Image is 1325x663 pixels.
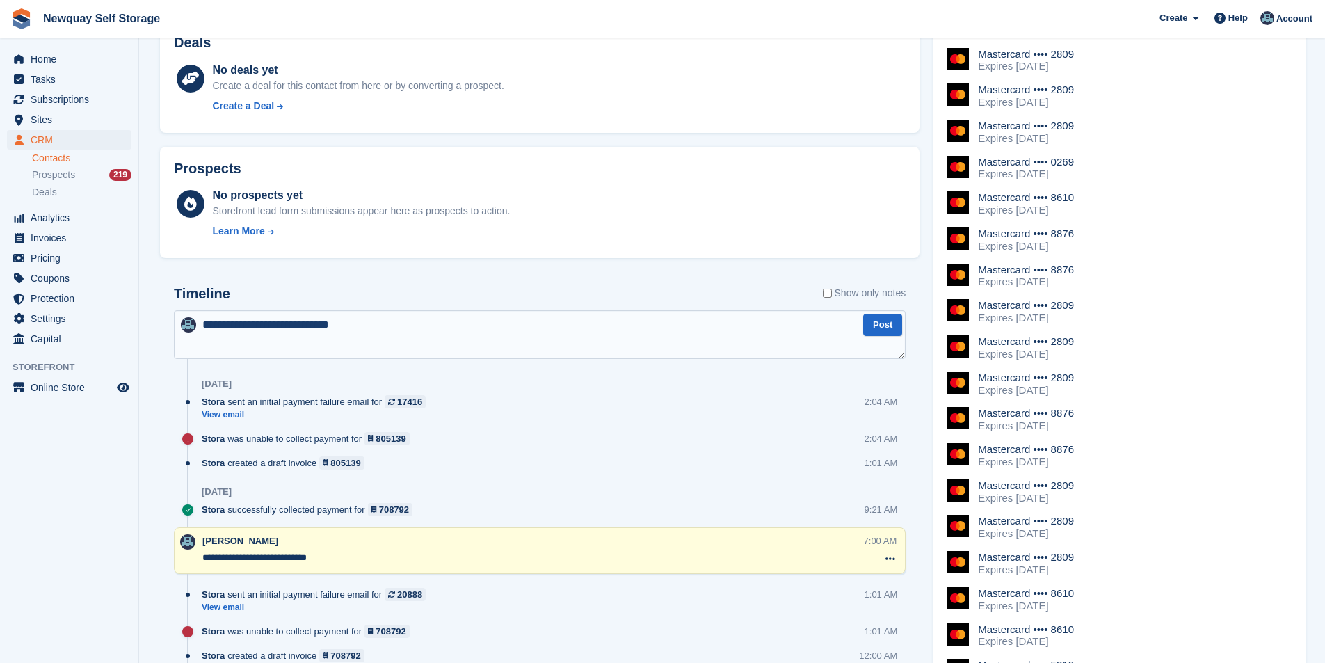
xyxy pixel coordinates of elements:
img: Mastercard Logo [947,156,969,178]
a: Preview store [115,379,131,396]
a: 805139 [364,432,410,445]
span: Subscriptions [31,90,114,109]
img: stora-icon-8386f47178a22dfd0bd8f6a31ec36ba5ce8667c1dd55bd0f319d3a0aa187defe.svg [11,8,32,29]
div: created a draft invoice [202,649,371,662]
span: CRM [31,130,114,150]
span: Sites [31,110,114,129]
div: 7:00 AM [864,534,897,548]
div: Mastercard •••• 2809 [978,83,1074,96]
span: Pricing [31,248,114,268]
img: Mastercard Logo [947,479,969,502]
div: [DATE] [202,486,232,497]
img: Colette Pearce [1260,11,1274,25]
a: 708792 [364,625,410,638]
span: Prospects [32,168,75,182]
div: was unable to collect payment for [202,432,417,445]
span: Storefront [13,360,138,374]
div: Expires [DATE] [978,600,1074,612]
div: 805139 [330,456,360,470]
a: menu [7,309,131,328]
a: Deals [32,185,131,200]
div: Expires [DATE] [978,204,1074,216]
span: Stora [202,395,225,408]
div: Expires [DATE] [978,384,1074,397]
div: Mastercard •••• 2809 [978,479,1074,492]
span: Stora [202,588,225,601]
div: Expires [DATE] [978,635,1074,648]
img: Mastercard Logo [947,623,969,646]
a: View email [202,602,433,614]
div: 219 [109,169,131,181]
div: Mastercard •••• 8610 [978,191,1074,204]
div: Expires [DATE] [978,420,1074,432]
div: Expires [DATE] [978,456,1074,468]
span: Stora [202,625,225,638]
a: Prospects 219 [32,168,131,182]
span: Capital [31,329,114,349]
span: Stora [202,649,225,662]
img: Mastercard Logo [947,372,969,394]
div: Create a deal for this contact from here or by converting a prospect. [212,79,504,93]
div: Mastercard •••• 8876 [978,407,1074,420]
a: Newquay Self Storage [38,7,166,30]
div: 2:04 AM [865,395,898,408]
div: Mastercard •••• 0269 [978,156,1074,168]
span: Analytics [31,208,114,227]
a: menu [7,378,131,397]
img: Mastercard Logo [947,407,969,429]
span: [PERSON_NAME] [202,536,278,546]
div: Learn More [212,224,264,239]
div: 708792 [376,625,405,638]
div: Expires [DATE] [978,492,1074,504]
div: sent an initial payment failure email for [202,395,433,408]
div: 1:01 AM [865,588,898,601]
div: created a draft invoice [202,456,371,470]
div: Mastercard •••• 8610 [978,587,1074,600]
a: 805139 [319,456,364,470]
div: Expires [DATE] [978,564,1074,576]
span: Stora [202,432,225,445]
div: Expires [DATE] [978,275,1074,288]
a: menu [7,208,131,227]
div: Expires [DATE] [978,312,1074,324]
a: menu [7,49,131,69]
div: Mastercard •••• 2809 [978,551,1074,564]
input: Show only notes [823,286,832,301]
div: Expires [DATE] [978,168,1074,180]
a: 708792 [368,503,413,516]
div: Mastercard •••• 8876 [978,443,1074,456]
div: 708792 [379,503,409,516]
div: Expires [DATE] [978,348,1074,360]
img: Mastercard Logo [947,587,969,609]
img: Mastercard Logo [947,191,969,214]
div: was unable to collect payment for [202,625,417,638]
div: No prospects yet [212,187,510,204]
div: [DATE] [202,378,232,390]
div: 12:00 AM [859,649,897,662]
div: No deals yet [212,62,504,79]
div: Expires [DATE] [978,527,1074,540]
div: 1:01 AM [865,456,898,470]
div: successfully collected payment for [202,503,419,516]
span: Deals [32,186,57,199]
div: Storefront lead form submissions appear here as prospects to action. [212,204,510,218]
div: 17416 [397,395,422,408]
img: Colette Pearce [181,317,196,333]
div: Expires [DATE] [978,96,1074,109]
img: Mastercard Logo [947,48,969,70]
img: Mastercard Logo [947,551,969,573]
div: Mastercard •••• 2809 [978,372,1074,384]
div: sent an initial payment failure email for [202,588,433,601]
a: 20888 [385,588,426,601]
a: 708792 [319,649,364,662]
div: 805139 [376,432,405,445]
a: menu [7,269,131,288]
img: Mastercard Logo [947,335,969,358]
div: 708792 [330,649,360,662]
label: Show only notes [823,286,906,301]
div: 9:21 AM [865,503,898,516]
a: View email [202,409,433,421]
img: Colette Pearce [180,534,195,550]
img: Mastercard Logo [947,515,969,537]
span: Coupons [31,269,114,288]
